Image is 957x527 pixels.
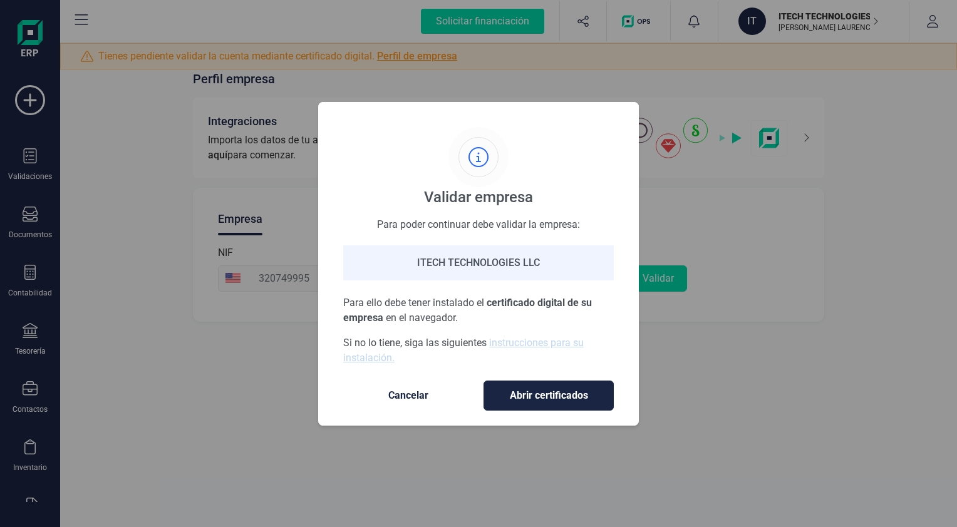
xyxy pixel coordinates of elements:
[343,295,614,325] p: Para ello debe tener instalado el en el navegador.
[356,388,461,403] span: Cancelar
[424,187,533,207] div: Validar empresa
[497,388,601,403] span: Abrir certificados
[343,337,584,364] a: instrucciones para su instalación.
[343,381,473,411] button: Cancelar
[343,335,614,366] p: Si no lo tiene, siga las siguientes
[343,297,592,324] span: certificado digital de su empresa
[343,217,614,230] div: Para poder continuar debe validar la empresa:
[484,381,614,411] button: Abrir certificados
[343,245,614,280] div: ITECH TECHNOLOGIES LLC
